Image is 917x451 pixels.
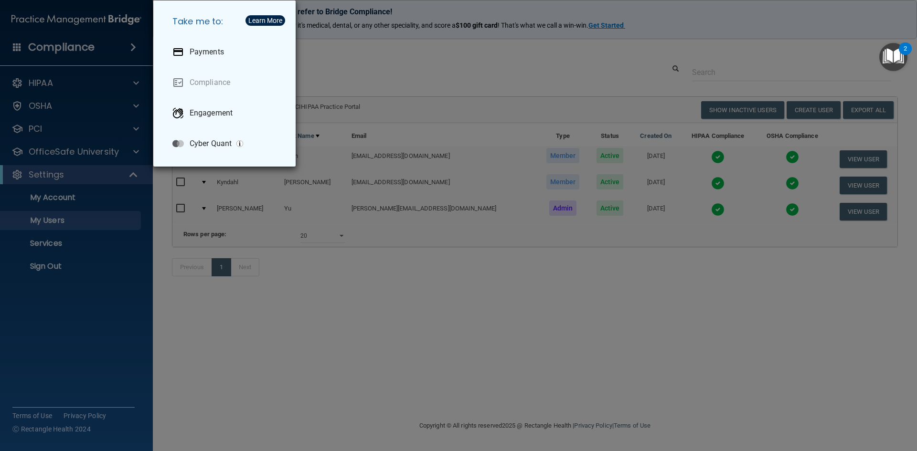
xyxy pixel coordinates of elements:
[190,108,233,118] p: Engagement
[165,39,288,65] a: Payments
[879,43,907,71] button: Open Resource Center, 2 new notifications
[165,130,288,157] a: Cyber Quant
[165,100,288,126] a: Engagement
[245,15,285,26] button: Learn More
[165,8,288,35] h5: Take me to:
[190,139,232,148] p: Cyber Quant
[165,69,288,96] a: Compliance
[904,49,907,61] div: 2
[248,17,282,24] div: Learn More
[190,47,224,57] p: Payments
